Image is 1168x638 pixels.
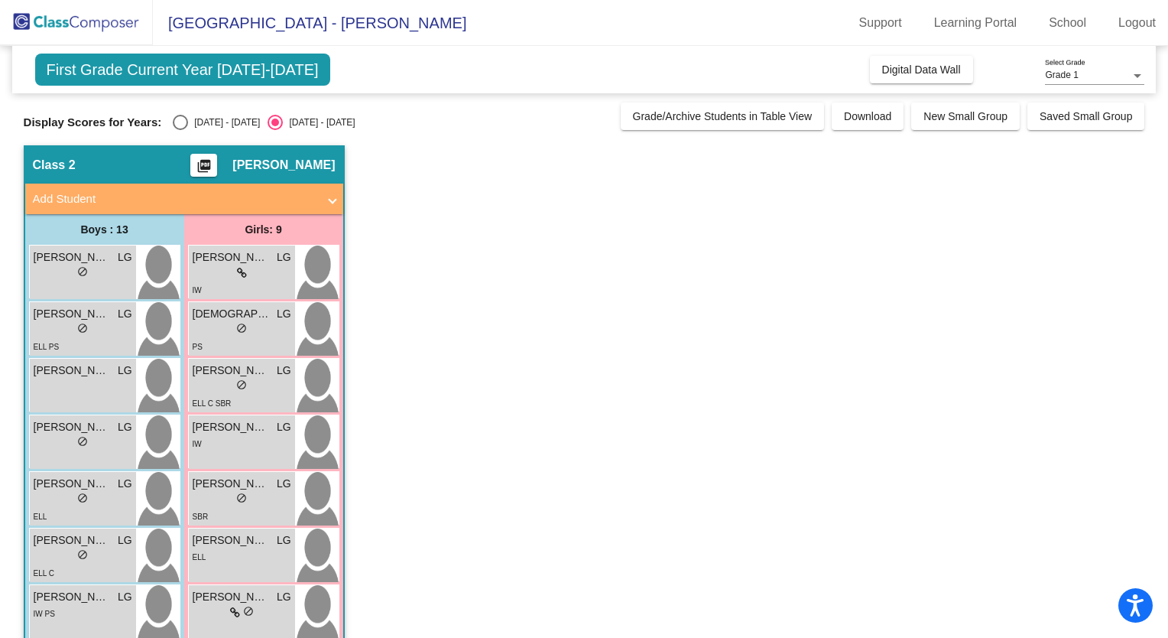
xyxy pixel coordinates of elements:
span: IW [193,440,202,448]
button: Grade/Archive Students in Table View [621,103,825,130]
span: [PERSON_NAME] [34,589,110,605]
span: LG [118,306,132,322]
button: Saved Small Group [1027,103,1144,130]
div: [DATE] - [DATE] [188,116,260,129]
span: LG [118,249,132,265]
span: LG [118,476,132,492]
span: [PERSON_NAME], [193,363,269,379]
span: SBR [193,513,209,521]
span: [PERSON_NAME] [34,419,110,435]
button: Print Students Details [190,154,217,177]
span: ELL PS [34,343,60,351]
a: Support [847,11,914,35]
span: [PERSON_NAME] [193,589,269,605]
a: Logout [1106,11,1168,35]
span: [PERSON_NAME] [34,476,110,492]
mat-panel-title: Add Student [33,190,317,208]
div: Girls: 9 [184,214,343,245]
span: ELL [34,513,47,521]
span: IW PS [34,610,55,618]
span: LG [277,306,291,322]
span: [PERSON_NAME] [34,532,110,548]
span: [DEMOGRAPHIC_DATA][PERSON_NAME] [193,306,269,322]
span: ELL C SBR [193,399,232,408]
span: Digital Data Wall [882,63,961,76]
div: [DATE] - [DATE] [283,116,355,129]
span: do_not_disturb_alt [77,436,88,447]
span: ELL C [34,569,54,578]
span: LG [118,363,132,379]
span: Class 2 [33,158,76,173]
span: Grade 1 [1045,70,1078,80]
span: do_not_disturb_alt [236,493,247,503]
span: LG [277,363,291,379]
button: New Small Group [911,103,1020,130]
span: LG [118,419,132,435]
span: LG [277,476,291,492]
span: [PERSON_NAME] [193,419,269,435]
span: do_not_disturb_alt [236,323,247,334]
span: [GEOGRAPHIC_DATA] - [PERSON_NAME] [153,11,466,35]
button: Download [832,103,904,130]
span: [PERSON_NAME] [193,249,269,265]
span: Download [844,110,891,122]
span: do_not_disturb_alt [77,323,88,334]
span: LG [118,589,132,605]
span: do_not_disturb_alt [77,493,88,503]
span: [PERSON_NAME] [193,476,269,492]
span: Saved Small Group [1040,110,1132,122]
span: [PERSON_NAME] [193,532,269,548]
mat-radio-group: Select an option [173,115,355,130]
button: Digital Data Wall [870,56,973,83]
span: LG [277,532,291,548]
span: LG [277,589,291,605]
mat-icon: picture_as_pdf [195,158,213,180]
span: [PERSON_NAME] [34,249,110,265]
span: ELL [193,553,206,562]
span: [PERSON_NAME] [34,363,110,379]
span: do_not_disturb_alt [236,379,247,390]
mat-expansion-panel-header: Add Student [25,184,343,214]
span: [PERSON_NAME] [34,306,110,322]
span: PS [193,343,203,351]
div: Boys : 13 [25,214,184,245]
span: New Small Group [923,110,1007,122]
span: LG [277,249,291,265]
span: Grade/Archive Students in Table View [633,110,813,122]
span: do_not_disturb_alt [243,606,254,617]
span: [PERSON_NAME] [232,158,335,173]
span: LG [277,419,291,435]
span: do_not_disturb_alt [77,266,88,277]
span: IW [193,286,202,295]
a: School [1037,11,1098,35]
span: do_not_disturb_alt [77,549,88,560]
span: Display Scores for Years: [24,116,162,129]
a: Learning Portal [922,11,1030,35]
span: LG [118,532,132,548]
span: First Grade Current Year [DATE]-[DATE] [35,54,330,86]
